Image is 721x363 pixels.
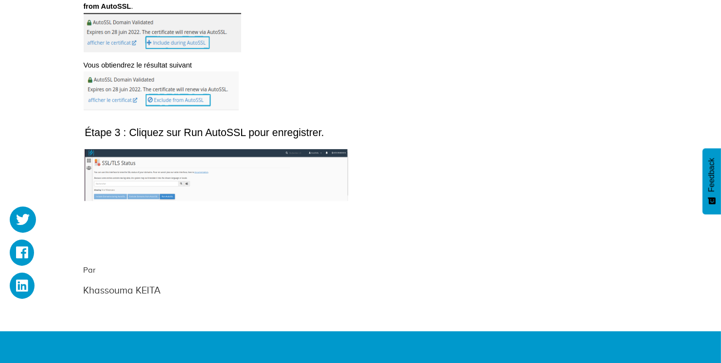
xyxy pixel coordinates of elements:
[672,314,709,351] iframe: Drift Widget Chat Controller
[707,158,716,192] span: Feedback
[131,2,133,10] span: .
[85,127,324,138] span: Étape 3 : Cliquez sur Run AutoSSL pour enregistrer.
[85,149,348,201] img: G6DyoBUgTnWGfMU9nkvcidvv_6elVwaenPY-laTK02czn21BK6yOYPhl0ORjLTwo9lDtJAPJg3wgrzzDr_8wiG2dxaT9cwH33...
[84,61,192,69] span: Vous obtiendrez le résultat suivant
[84,13,242,52] img: 5-AhVU8PNEsEpvorgPK0Cfq8cZoNr1J92jM-kdADCEkjt5g3iATNCy7s53Im_pZxhOS9rdxcAc0UM2_ybYkuTBac0l5gGDBSe...
[521,213,715,320] iframe: Drift Widget Chat Window
[84,285,543,295] h3: Khassouma KEITA
[703,148,721,214] button: Feedback - Afficher l’enquête
[84,71,239,110] img: xr2VxmLhjry6GrYKtpVR9y9csU2sRXLaO1cM85JK12o93GO3agzy3sUvG8V6UElaznCrF3-d4xaxyUsdh3xsdFeMf6AwEmfbQ...
[76,264,550,297] div: Par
